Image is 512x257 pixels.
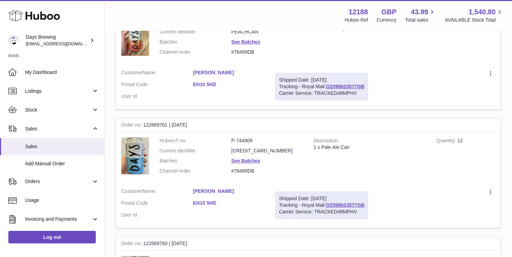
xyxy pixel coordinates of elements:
dd: [CREDIT_CARD_NUMBER] [231,148,303,154]
span: AVAILABLE Stock Total [445,17,504,23]
a: OZ098623577GB [326,202,365,208]
span: Listings [25,88,92,95]
span: Total sales [405,17,436,23]
div: 1 x Pale Ale Can [313,144,426,151]
dt: Channel order [160,168,231,174]
dt: Name [121,188,193,196]
strong: Order no [121,241,143,248]
dt: Batches [160,158,231,164]
div: 122669760 | [DATE] [116,237,501,251]
strong: Order no [121,122,143,129]
a: 1,540.80 AVAILABLE Stock Total [445,7,504,23]
span: Usage [25,197,99,204]
a: EH10 5HD [193,81,265,88]
span: Sales [25,126,92,132]
a: See Batches [231,39,260,45]
span: Orders [25,178,92,185]
dt: Postal Code [121,81,193,90]
dt: User Id [121,93,193,100]
dt: Current identifier [160,29,231,35]
strong: 12188 [349,7,368,17]
span: Invoicing and Payments [25,216,92,222]
span: 43.99 [411,7,428,17]
dd: #76489DB [231,168,303,174]
dt: User Id [121,212,193,218]
div: Carrier Service: TRACKED48MPHV [279,209,364,215]
a: Log out [8,231,96,243]
div: Shipped Date: [DATE] [279,195,364,202]
img: helena@daysbrewing.com [8,35,19,46]
dt: Postal Code [121,200,193,208]
dd: PEACHCAN [231,29,303,35]
dt: Current identifier [160,148,231,154]
span: Add Manual Order [25,160,99,167]
div: Tracking - Royal Mail: [275,191,368,219]
td: 12 [431,14,501,65]
dt: Channel order [160,49,231,55]
dd: #76489DB [231,49,303,55]
div: Shipped Date: [DATE] [279,77,364,83]
div: Huboo Ref [345,17,368,23]
a: See Batches [231,158,260,164]
div: 122669761 | [DATE] [116,118,501,132]
span: Customer [121,188,142,194]
a: [PERSON_NAME] [193,188,265,195]
dt: Huboo P no [160,137,231,144]
span: My Dashboard [25,69,99,76]
div: Tracking - Royal Mail: [275,73,368,100]
dt: Name [121,69,193,78]
a: EH10 5HD [193,200,265,206]
strong: Description [313,138,339,145]
a: OZ098623577GB [326,84,365,89]
div: Days Brewing [26,34,88,47]
td: 12 [431,132,501,183]
div: Carrier Service: TRACKED48MPHV [279,90,364,97]
span: Stock [25,107,92,113]
a: [PERSON_NAME] [193,69,265,76]
strong: GBP [381,7,396,17]
img: 121881752054052.jpg [121,19,149,56]
strong: Quantity [436,138,457,145]
span: [EMAIL_ADDRESS][DOMAIN_NAME] [26,41,102,46]
span: Customer [121,70,142,75]
dt: Batches [160,39,231,45]
div: Currency [377,17,397,23]
dd: P-744909 [231,137,303,144]
span: Sales [25,143,99,150]
img: 121881680514664.jpg [121,137,149,175]
a: 43.99 Total sales [405,7,436,23]
span: 1,540.80 [468,7,496,17]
